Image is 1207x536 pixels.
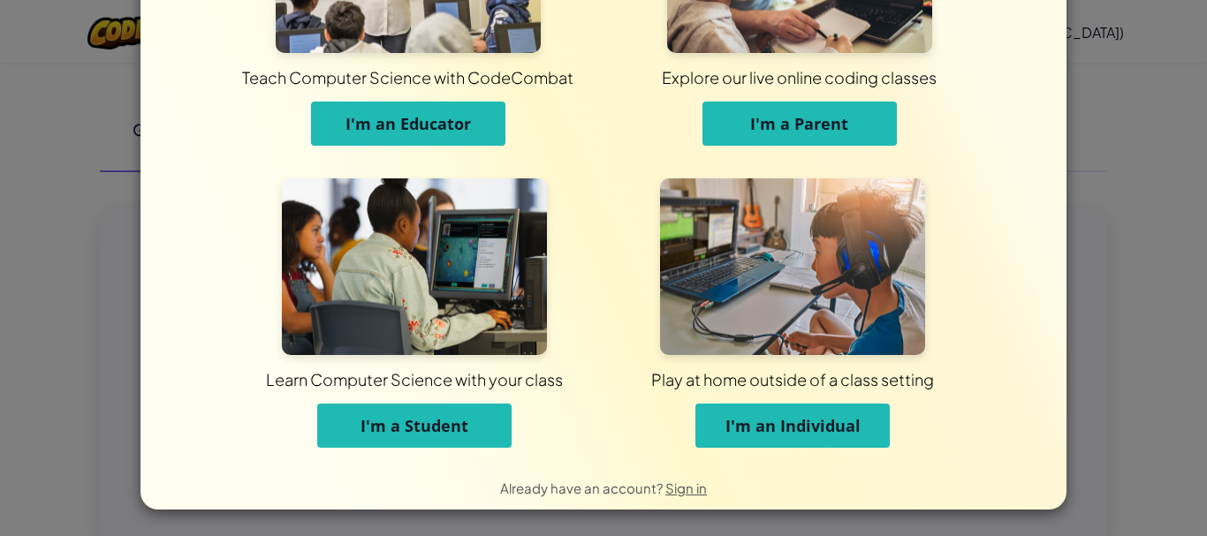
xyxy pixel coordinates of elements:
button: I'm a Parent [702,102,897,146]
span: I'm a Student [361,415,468,436]
span: I'm an Individual [725,415,861,436]
button: I'm an Individual [695,404,890,448]
img: For Individuals [660,178,925,355]
span: I'm a Parent [750,113,848,134]
a: Sign in [665,479,707,496]
img: For Students [282,178,547,355]
button: I'm an Educator [311,102,505,146]
span: I'm an Educator [345,113,471,134]
button: I'm a Student [317,404,512,448]
span: Already have an account? [500,479,665,496]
